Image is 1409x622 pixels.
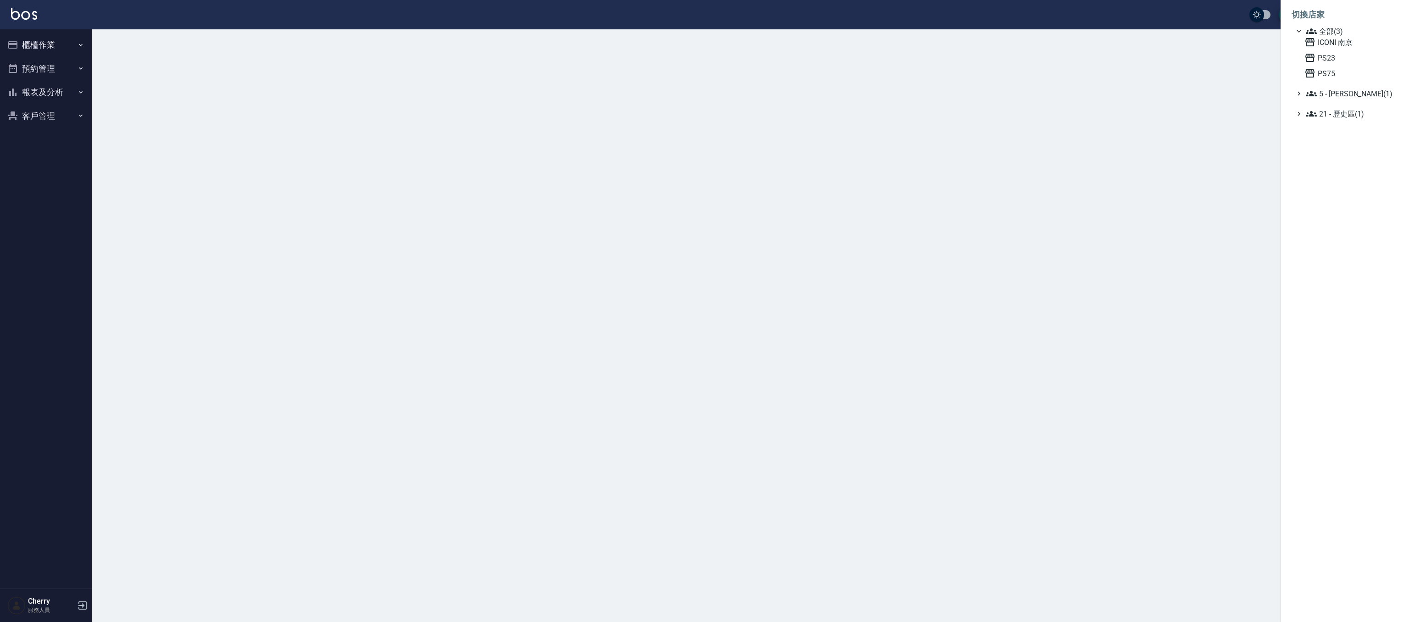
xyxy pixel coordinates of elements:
[1304,37,1394,48] span: ICONI 南京
[1306,88,1394,99] span: 5 - [PERSON_NAME](1)
[1304,52,1394,63] span: PS23
[1306,26,1394,37] span: 全部(3)
[1292,4,1398,26] li: 切換店家
[1306,108,1394,119] span: 21 - 歷史區(1)
[1304,68,1394,79] span: PS75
